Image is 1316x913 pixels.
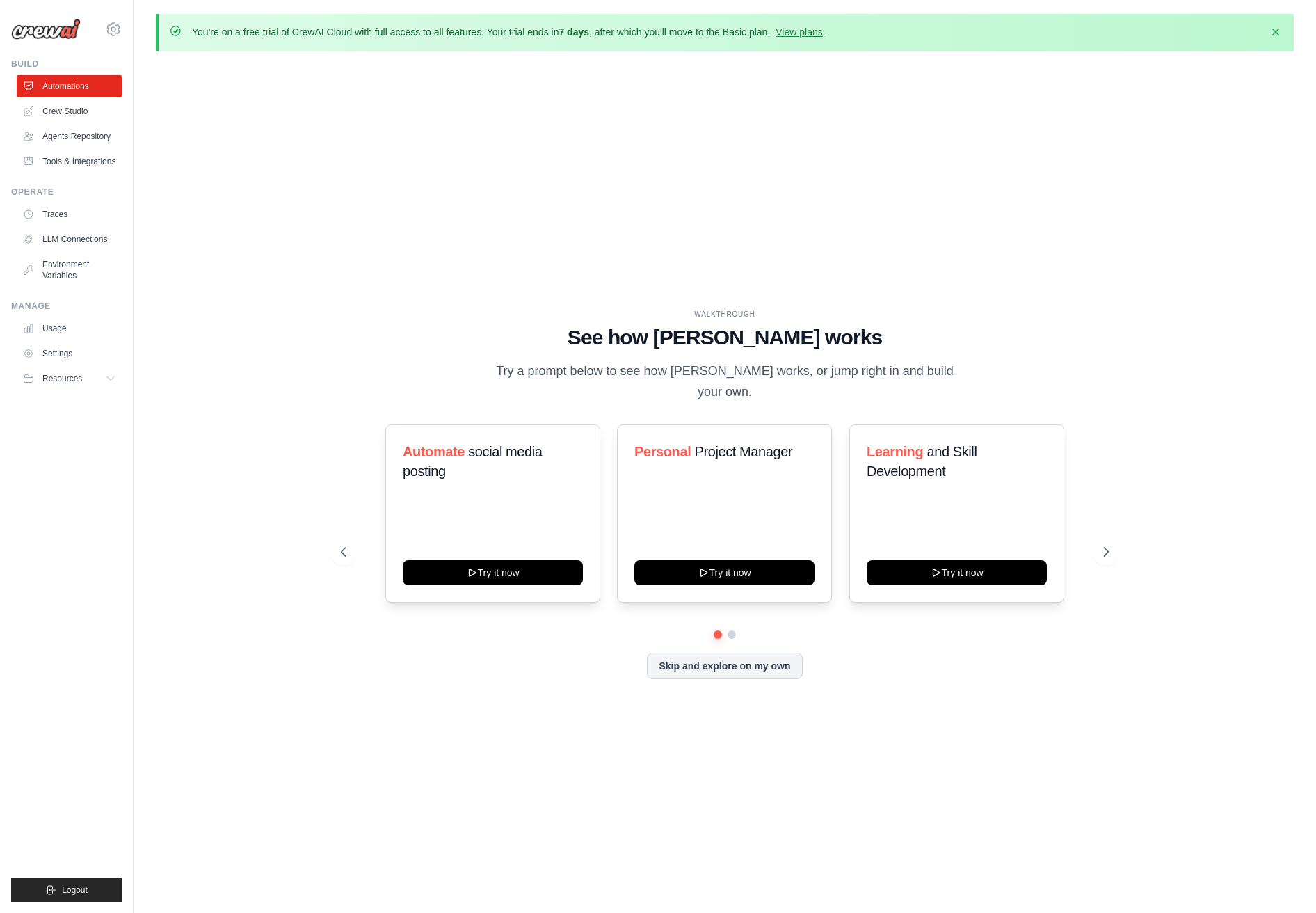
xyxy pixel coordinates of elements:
span: Resources [42,373,82,384]
p: Try a prompt below to see how [PERSON_NAME] works, or jump right in and build your own. [491,361,958,402]
span: Learning [867,444,923,459]
a: View plans [776,26,822,38]
span: social media posting [403,444,543,479]
a: Traces [17,203,122,225]
a: Automations [17,75,122,97]
button: Try it now [867,560,1047,585]
img: Logo [11,19,81,40]
a: Crew Studio [17,100,122,122]
span: Project Manager [695,444,793,459]
a: Settings [17,342,122,365]
a: Usage [17,317,122,340]
a: LLM Connections [17,228,122,251]
span: Automate [403,444,465,459]
a: Tools & Integrations [17,150,122,173]
span: and Skill Development [867,444,977,479]
button: Try it now [403,560,583,585]
div: Operate [11,186,122,198]
h1: See how [PERSON_NAME] works [341,325,1109,350]
div: WALKTHROUGH [341,309,1109,319]
div: Build [11,58,122,70]
button: Resources [17,367,122,390]
span: Logout [62,884,88,896]
span: Personal [634,444,691,459]
a: Agents Repository [17,125,122,148]
button: Try it now [634,560,815,585]
button: Logout [11,878,122,902]
strong: 7 days [559,26,589,38]
button: Skip and explore on my own [647,653,802,679]
div: Manage [11,301,122,312]
a: Environment Variables [17,253,122,287]
p: You're on a free trial of CrewAI Cloud with full access to all features. Your trial ends in , aft... [192,25,826,39]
